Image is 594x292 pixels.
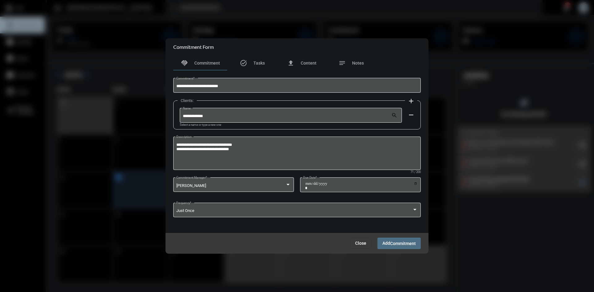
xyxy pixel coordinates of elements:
[176,183,206,188] span: [PERSON_NAME]
[301,61,316,66] span: Content
[178,98,197,103] label: Clients:
[338,59,346,67] mat-icon: notes
[377,238,421,249] button: AddCommitment
[240,59,247,67] mat-icon: task_alt
[407,97,415,105] mat-icon: add
[407,111,415,119] mat-icon: remove
[173,44,214,50] h2: Commitment Form
[382,241,416,246] span: Add
[411,171,421,174] mat-hint: 71 / 200
[176,208,194,213] span: Just Once
[390,241,416,246] span: Commitment
[350,238,371,249] button: Close
[181,59,188,67] mat-icon: handshake
[355,241,366,246] span: Close
[352,61,364,66] span: Notes
[287,59,295,67] mat-icon: file_upload
[194,61,220,66] span: Commitment
[253,61,265,66] span: Tasks
[180,123,221,127] mat-hint: Select a name or type a new one
[391,112,399,120] mat-icon: search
